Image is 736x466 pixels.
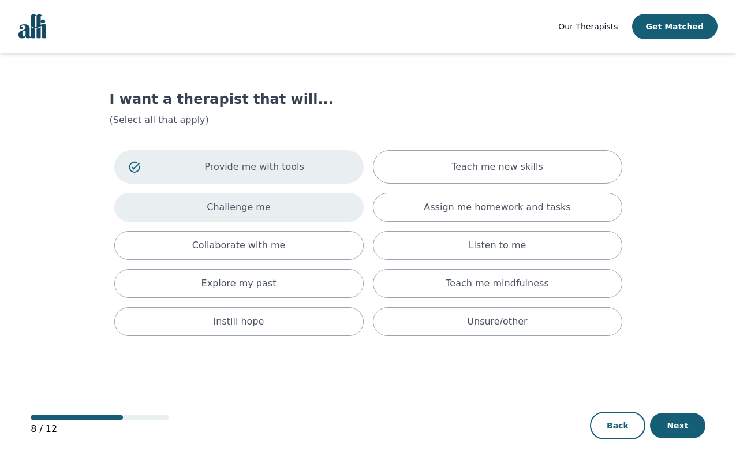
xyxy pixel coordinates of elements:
[110,90,627,109] h1: I want a therapist that will...
[424,200,570,214] p: Assign me homework and tasks
[110,113,627,127] p: (Select all that apply)
[207,200,271,214] p: Challenge me
[469,238,526,252] p: Listen to me
[31,422,169,436] p: 8 / 12
[160,160,349,174] p: Provide me with tools
[632,14,718,39] button: Get Matched
[18,14,46,39] img: alli logo
[650,413,705,438] button: Next
[558,22,618,31] span: Our Therapists
[192,238,286,252] p: Collaborate with me
[214,315,264,329] p: Instill hope
[446,277,548,290] p: Teach me mindfulness
[451,160,543,174] p: Teach me new skills
[558,20,618,33] a: Our Therapists
[590,412,645,439] button: Back
[467,315,527,329] p: Unsure/other
[201,277,277,290] p: Explore my past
